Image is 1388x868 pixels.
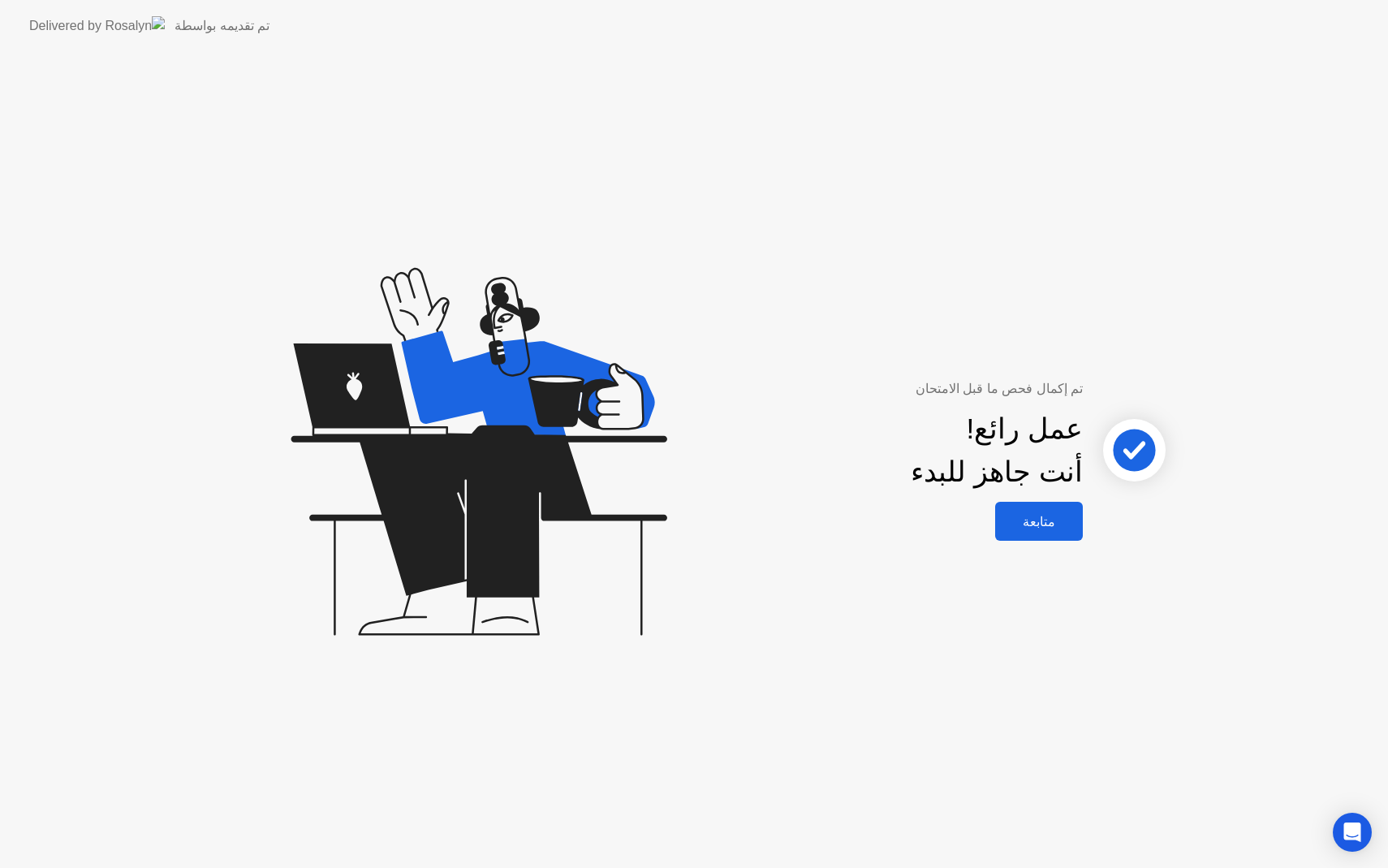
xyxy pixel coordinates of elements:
button: متابعة [995,502,1083,541]
div: متابعة [1000,514,1078,529]
img: Delivered by Rosalyn [29,16,165,35]
div: Open Intercom Messenger [1333,813,1372,852]
div: تم إكمال فحص ما قبل الامتحان [748,379,1083,399]
div: تم تقديمه بواسطة [175,16,269,36]
div: عمل رائع! أنت جاهز للبدء [911,408,1083,494]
